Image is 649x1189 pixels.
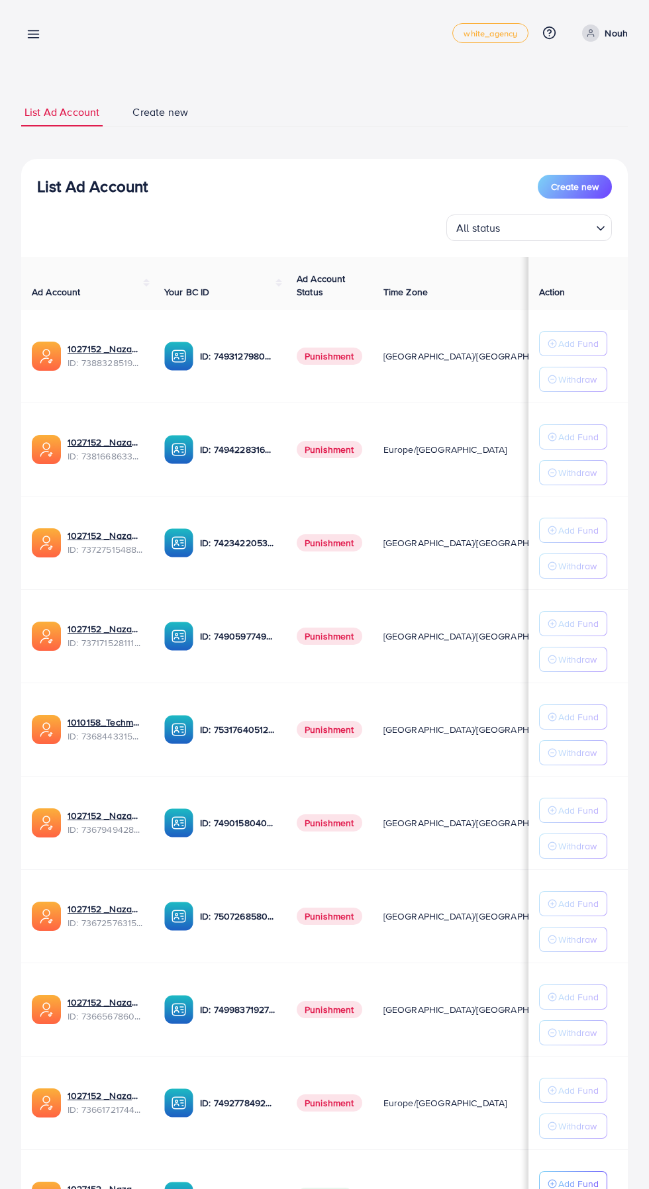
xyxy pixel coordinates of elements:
[297,1094,362,1112] span: Punishment
[68,636,143,649] span: ID: 7371715281112170513
[200,1095,275,1111] p: ID: 7492778492849930241
[605,25,628,41] p: Nouh
[68,622,143,636] a: 1027152 _Nazaagency_04
[558,336,599,352] p: Add Fund
[68,356,143,369] span: ID: 7388328519014645761
[383,536,568,549] span: [GEOGRAPHIC_DATA]/[GEOGRAPHIC_DATA]
[164,622,193,651] img: ic-ba-acc.ded83a64.svg
[32,1088,61,1118] img: ic-ads-acc.e4c84228.svg
[539,518,607,543] button: Add Fund
[68,1010,143,1023] span: ID: 7366567860828749825
[383,910,568,923] span: [GEOGRAPHIC_DATA]/[GEOGRAPHIC_DATA]
[539,798,607,823] button: Add Fund
[32,995,61,1024] img: ic-ads-acc.e4c84228.svg
[539,833,607,859] button: Withdraw
[446,214,612,241] div: Search for option
[539,1114,607,1139] button: Withdraw
[297,814,362,832] span: Punishment
[68,342,143,369] div: <span class='underline'>1027152 _Nazaagency_019</span></br>7388328519014645761
[32,342,61,371] img: ic-ads-acc.e4c84228.svg
[539,367,607,392] button: Withdraw
[383,1003,568,1016] span: [GEOGRAPHIC_DATA]/[GEOGRAPHIC_DATA]
[539,927,607,952] button: Withdraw
[539,553,607,579] button: Withdraw
[68,543,143,556] span: ID: 7372751548805726224
[32,902,61,931] img: ic-ads-acc.e4c84228.svg
[558,558,597,574] p: Withdraw
[539,704,607,730] button: Add Fund
[164,435,193,464] img: ic-ba-acc.ded83a64.svg
[32,528,61,557] img: ic-ads-acc.e4c84228.svg
[558,838,597,854] p: Withdraw
[464,29,517,38] span: white_agency
[558,1082,599,1098] p: Add Fund
[558,522,599,538] p: Add Fund
[68,996,143,1009] a: 1027152 _Nazaagency_0051
[32,622,61,651] img: ic-ads-acc.e4c84228.svg
[558,1025,597,1041] p: Withdraw
[505,216,591,238] input: Search for option
[539,285,566,299] span: Action
[164,902,193,931] img: ic-ba-acc.ded83a64.svg
[539,891,607,916] button: Add Fund
[68,809,143,822] a: 1027152 _Nazaagency_003
[68,716,143,729] a: 1010158_Techmanistan pk acc_1715599413927
[164,285,210,299] span: Your BC ID
[297,1001,362,1018] span: Punishment
[383,285,428,299] span: Time Zone
[454,218,503,238] span: All status
[32,715,61,744] img: ic-ads-acc.e4c84228.svg
[297,628,362,645] span: Punishment
[297,441,362,458] span: Punishment
[164,808,193,837] img: ic-ba-acc.ded83a64.svg
[68,529,143,542] a: 1027152 _Nazaagency_007
[68,902,143,929] div: <span class='underline'>1027152 _Nazaagency_016</span></br>7367257631523782657
[164,528,193,557] img: ic-ba-acc.ded83a64.svg
[68,450,143,463] span: ID: 7381668633665093648
[539,740,607,765] button: Withdraw
[68,716,143,743] div: <span class='underline'>1010158_Techmanistan pk acc_1715599413927</span></br>7368443315504726017
[558,989,599,1005] p: Add Fund
[164,995,193,1024] img: ic-ba-acc.ded83a64.svg
[383,723,568,736] span: [GEOGRAPHIC_DATA]/[GEOGRAPHIC_DATA]
[297,534,362,551] span: Punishment
[558,616,599,632] p: Add Fund
[68,436,143,449] a: 1027152 _Nazaagency_023
[558,745,597,761] p: Withdraw
[68,1089,143,1102] a: 1027152 _Nazaagency_018
[558,371,597,387] p: Withdraw
[32,285,81,299] span: Ad Account
[68,622,143,649] div: <span class='underline'>1027152 _Nazaagency_04</span></br>7371715281112170513
[68,730,143,743] span: ID: 7368443315504726017
[68,809,143,836] div: <span class='underline'>1027152 _Nazaagency_003</span></br>7367949428067450896
[577,24,628,42] a: Nouh
[68,529,143,556] div: <span class='underline'>1027152 _Nazaagency_007</span></br>7372751548805726224
[200,815,275,831] p: ID: 7490158040596217873
[551,180,599,193] span: Create new
[68,916,143,929] span: ID: 7367257631523782657
[68,1089,143,1116] div: <span class='underline'>1027152 _Nazaagency_018</span></br>7366172174454882305
[32,435,61,464] img: ic-ads-acc.e4c84228.svg
[132,105,188,120] span: Create new
[68,902,143,916] a: 1027152 _Nazaagency_016
[383,1096,507,1110] span: Europe/[GEOGRAPHIC_DATA]
[558,802,599,818] p: Add Fund
[200,1002,275,1018] p: ID: 7499837192777400321
[539,331,607,356] button: Add Fund
[200,348,275,364] p: ID: 7493127980932333584
[297,908,362,925] span: Punishment
[558,651,597,667] p: Withdraw
[164,715,193,744] img: ic-ba-acc.ded83a64.svg
[383,443,507,456] span: Europe/[GEOGRAPHIC_DATA]
[383,630,568,643] span: [GEOGRAPHIC_DATA]/[GEOGRAPHIC_DATA]
[539,1078,607,1103] button: Add Fund
[539,984,607,1010] button: Add Fund
[558,709,599,725] p: Add Fund
[539,1020,607,1045] button: Withdraw
[539,611,607,636] button: Add Fund
[164,342,193,371] img: ic-ba-acc.ded83a64.svg
[539,647,607,672] button: Withdraw
[200,908,275,924] p: ID: 7507268580682137618
[383,816,568,830] span: [GEOGRAPHIC_DATA]/[GEOGRAPHIC_DATA]
[200,722,275,737] p: ID: 7531764051207716871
